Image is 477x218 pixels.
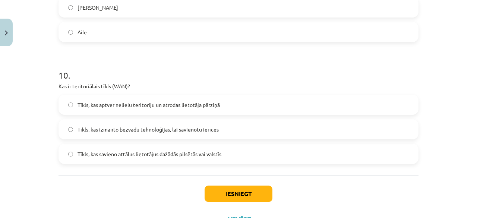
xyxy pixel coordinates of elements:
input: Aile [68,30,73,35]
span: Aile [78,28,87,36]
input: Tīkls, kas izmanto bezvadu tehnoloģijas, lai savienotu ierīces [68,127,73,132]
input: [PERSON_NAME] [68,5,73,10]
button: Iesniegt [205,186,272,202]
input: Tīkls, kas savieno attālus lietotājus dažādās pilsētās vai valstīs [68,152,73,157]
img: icon-close-lesson-0947bae3869378f0d4975bcd49f059093ad1ed9edebbc8119c70593378902aed.svg [5,31,8,35]
span: Tīkls, kas izmanto bezvadu tehnoloģijas, lai savienotu ierīces [78,126,219,133]
span: Tīkls, kas savieno attālus lietotājus dažādās pilsētās vai valstīs [78,150,221,158]
span: Tīkls, kas aptver nelielu teritoriju un atrodas lietotāja pārziņā [78,101,220,109]
h1: 10 . [59,57,418,80]
input: Tīkls, kas aptver nelielu teritoriju un atrodas lietotāja pārziņā [68,102,73,107]
p: Kas ir teritoriālais tīkls (WAN)? [59,82,418,90]
span: [PERSON_NAME] [78,4,118,12]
